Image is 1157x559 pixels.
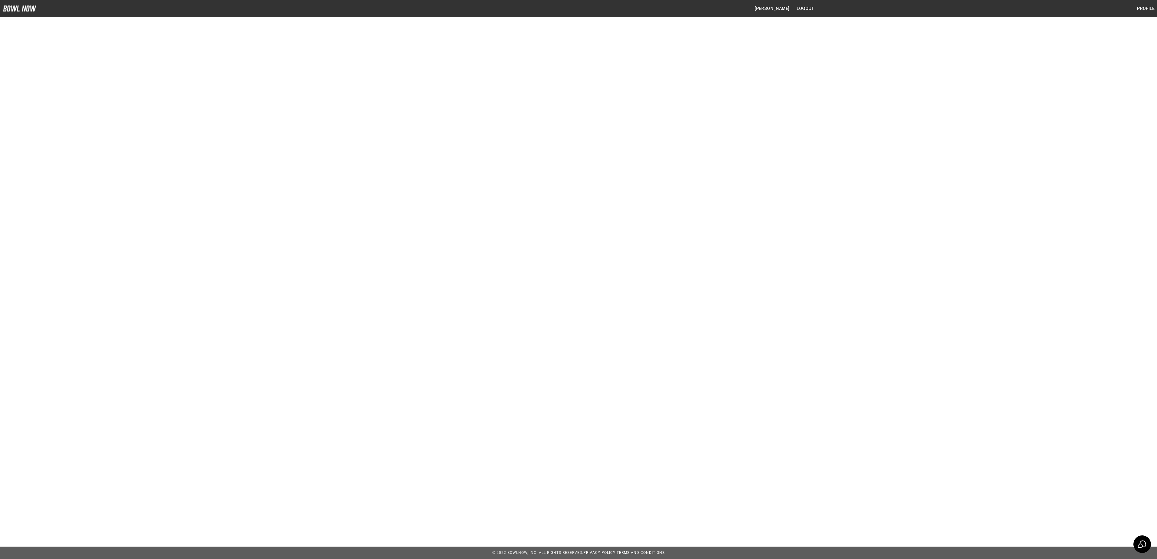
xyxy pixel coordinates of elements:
span: © 2022 BowlNow, Inc. All Rights Reserved. [492,551,583,555]
button: Logout [794,3,816,14]
img: logo [3,5,36,11]
a: Terms and Conditions [617,551,665,555]
a: Privacy Policy [583,551,615,555]
button: [PERSON_NAME] [752,3,792,14]
button: Profile [1135,3,1157,14]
